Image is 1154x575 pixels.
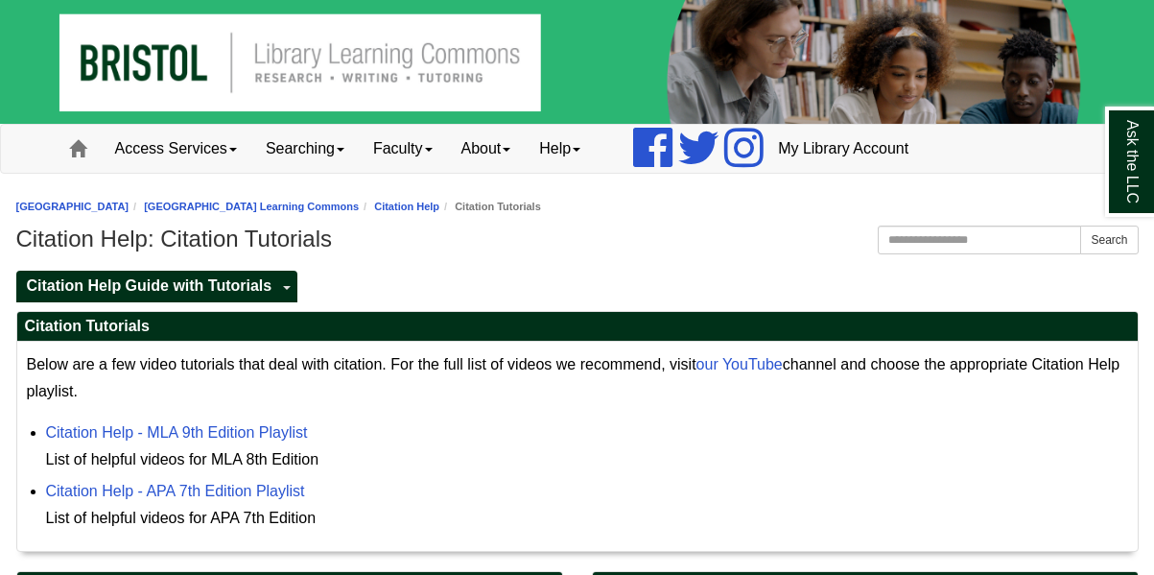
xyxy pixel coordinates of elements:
[16,198,1139,216] nav: breadcrumb
[27,356,1120,399] span: Below are a few video tutorials that deal with citation. For the full list of videos we recommend...
[101,125,251,173] a: Access Services
[16,271,278,302] a: Citation Help Guide with Tutorials
[447,125,526,173] a: About
[1080,226,1138,254] button: Search
[374,201,439,212] a: Citation Help
[46,446,1128,473] div: List of helpful videos for MLA 8th Edition
[16,201,130,212] a: [GEOGRAPHIC_DATA]
[16,269,1139,301] div: Guide Pages
[359,125,447,173] a: Faculty
[439,198,541,216] li: Citation Tutorials
[764,125,923,173] a: My Library Account
[251,125,359,173] a: Searching
[696,356,783,372] a: our YouTube
[27,277,272,294] span: Citation Help Guide with Tutorials
[144,201,359,212] a: [GEOGRAPHIC_DATA] Learning Commons
[46,505,1128,532] div: List of helpful videos for APA 7th Edition
[46,483,305,499] a: Citation Help - APA 7th Edition Playlist
[525,125,595,173] a: Help
[16,226,1139,252] h1: Citation Help: Citation Tutorials
[46,424,308,441] a: Citation Help - MLA 9th Edition Playlist
[17,312,1138,342] h2: Citation Tutorials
